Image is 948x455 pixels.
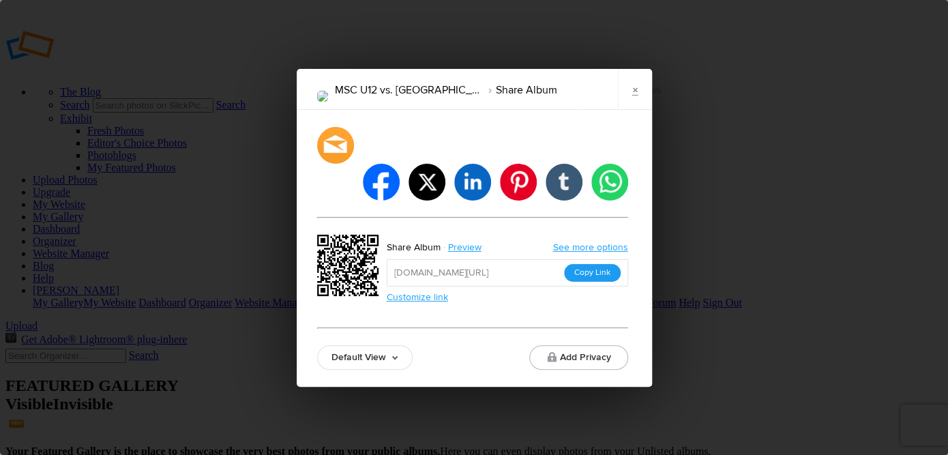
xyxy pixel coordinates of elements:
[591,164,628,201] li: whatsapp
[454,164,491,201] li: linkedin
[441,239,492,256] a: Preview
[564,264,621,282] button: Copy Link
[546,164,582,201] li: tumblr
[317,345,413,370] a: Default View
[618,69,652,110] a: ×
[387,291,448,303] a: Customize link
[481,78,557,102] li: Share Album
[363,164,400,201] li: facebook
[335,78,481,102] li: MSC U12 vs. [GEOGRAPHIC_DATA]
[553,241,628,253] a: See more options
[409,164,445,201] li: twitter
[529,345,628,370] button: Add Privacy
[317,91,328,102] img: 10-5_u12_v_new_haven_0001.png
[317,235,383,300] div: https://slickpic.us/18623108UwMY
[500,164,537,201] li: pinterest
[387,239,441,256] div: Share Album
